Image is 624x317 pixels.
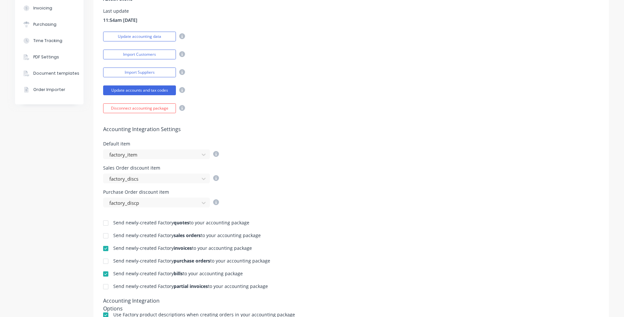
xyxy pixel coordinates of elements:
div: Sales Order discount item [103,166,219,170]
div: PDF Settings [33,54,59,60]
button: Update accounting data [103,32,176,41]
button: Disconnect accounting package [103,103,176,113]
b: sales orders [174,232,201,238]
div: Send newly-created Factory to your accounting package [113,233,261,238]
b: bills [174,270,183,277]
b: purchase orders [174,258,210,264]
button: Time Tracking [15,33,84,49]
button: Update accounts and tax codes [103,85,176,95]
div: Invoicing [33,5,52,11]
b: quotes [174,219,189,226]
div: Use Factory product descriptions when creating orders in your accounting package [113,312,295,317]
div: Send newly-created Factory to your accounting package [113,284,268,289]
div: Document templates [33,70,79,76]
div: Default item [103,142,219,146]
div: Purchase Order discount item [103,190,219,194]
button: Purchasing [15,16,84,33]
b: invoices [174,245,192,251]
button: Order Importer [15,82,84,98]
div: Send newly-created Factory to your accounting package [113,246,252,250]
button: Document templates [15,65,84,82]
div: Order Importer [33,87,65,93]
button: Import Customers [103,50,176,59]
button: PDF Settings [15,49,84,65]
div: Send newly-created Factory to your accounting package [113,259,270,263]
div: Send newly-created Factory to your accounting package [113,220,249,225]
div: Send newly-created Factory to your accounting package [113,271,243,276]
b: partial invoices [174,283,208,289]
button: Import Suppliers [103,68,176,77]
div: Purchasing [33,22,56,27]
div: Time Tracking [33,38,62,44]
h5: Accounting Integration Settings [103,126,599,132]
div: Accounting Integration Options [103,297,180,306]
span: 11:54am [DATE] [103,17,137,23]
div: Last update [103,9,137,13]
